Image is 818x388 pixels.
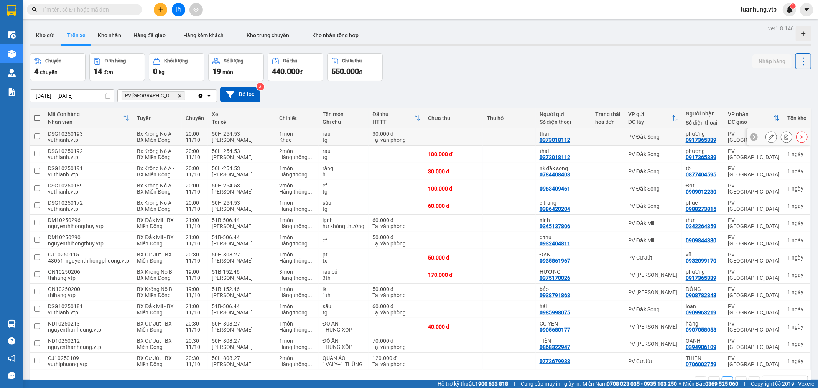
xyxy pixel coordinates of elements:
div: tg [323,154,365,160]
div: PV Đắk Song [628,151,678,157]
div: 50.000 đ [428,255,479,261]
span: plus [158,7,163,12]
div: 1 món [279,200,314,206]
div: 0373018112 [540,137,570,143]
div: [PERSON_NAME] [212,275,272,281]
div: PV [GEOGRAPHIC_DATA] [728,286,780,298]
button: Số lượng19món [208,53,264,81]
span: ... [308,240,312,247]
div: PV Đắk Song [628,168,678,174]
div: 11/10 [186,206,204,212]
div: Trạng thái [595,111,620,117]
img: solution-icon [8,88,16,96]
div: 1 [787,203,806,209]
div: 0386420204 [540,206,570,212]
div: 11/10 [186,240,204,247]
div: 0909012230 [686,189,716,195]
span: ngày [792,220,803,226]
div: PV Đắk Mil [628,237,678,243]
span: Nơi nhận: [59,53,71,64]
div: tb [686,165,720,171]
span: PV Tân Bình [125,93,174,99]
div: 11/10 [186,154,204,160]
div: 30.000 đ [372,131,420,137]
div: 50H-254.53 [212,148,272,154]
span: Hàng kèm khách [183,32,224,38]
div: Sửa đơn hàng [765,131,777,143]
div: 1 [787,255,806,261]
span: đ [359,69,362,75]
div: 51B-506.44 [212,234,272,240]
div: 0935861967 [540,258,570,264]
span: Nơi gửi: [8,53,16,64]
div: h [323,171,365,178]
span: Kho nhận tổng hợp [312,32,359,38]
div: 0917365339 [686,275,716,281]
div: Hàng thông thường [279,275,314,281]
button: Đơn hàng14đơn [89,53,145,81]
span: đơn [104,69,113,75]
div: PV [GEOGRAPHIC_DATA] [728,200,780,212]
span: ngày [792,203,803,209]
div: 0375170026 [540,275,570,281]
div: lk [323,286,365,292]
div: PV Đắk Song [628,134,678,140]
div: nguyenthihongthuy.vtp [48,240,129,247]
div: Số điện thoại [686,120,720,126]
div: vuthianh.vtp [48,189,129,195]
div: [PERSON_NAME] [212,206,272,212]
div: Đơn hàng [105,58,126,64]
div: ninh [540,217,588,223]
div: 50.000 đ [372,234,420,240]
div: 1 [787,168,806,174]
span: ... [308,258,312,264]
div: Ghi chú [323,119,365,125]
div: răng [323,165,365,171]
img: icon-new-feature [786,6,793,13]
div: 60.000 đ [428,203,479,209]
div: bảo [540,286,588,292]
span: 19 [212,67,221,76]
svg: open [206,93,212,99]
div: PV [PERSON_NAME] [628,289,678,295]
div: Tài xế [212,119,272,125]
div: phúc [686,200,720,206]
div: ver 1.8.146 [768,24,794,33]
div: thihang.vtp [48,275,129,281]
div: 0963409461 [540,186,570,192]
div: Chuyến [186,115,204,121]
div: ĐỒNG [686,286,720,292]
div: c thu [540,234,588,240]
div: 1 món [279,165,314,171]
div: Đã thu [372,111,414,117]
span: chuyến [40,69,58,75]
div: 51B-506.44 [212,217,272,223]
div: 20:00 [186,200,204,206]
div: Đã thu [283,58,297,64]
div: hóa đơn [595,119,620,125]
div: PV [GEOGRAPHIC_DATA] [728,131,780,143]
div: 1 món [279,286,314,292]
button: aim [189,3,203,16]
div: 2 món [279,182,314,189]
div: 60.000 đ [372,217,420,223]
div: HTTT [372,119,414,125]
span: 10:26:49 [DATE] [73,35,108,40]
th: Toggle SortBy [44,108,133,128]
div: 1 món [279,234,314,240]
span: ngày [792,186,803,192]
div: 50H-254.53 [212,165,272,171]
div: vuthianh.vtp [48,171,129,178]
div: 20:30 [186,252,204,258]
div: GN10250200 [48,286,129,292]
span: aim [193,7,199,12]
div: 50H-254.53 [212,131,272,137]
input: Selected PV Tân Bình. [187,92,188,100]
div: Khác [279,137,314,143]
button: Hàng đã giao [127,26,172,44]
div: 1 món [279,131,314,137]
div: Tồn kho [787,115,806,121]
div: phương [686,148,720,154]
div: PV [GEOGRAPHIC_DATA] [728,269,780,281]
th: Toggle SortBy [624,108,682,128]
